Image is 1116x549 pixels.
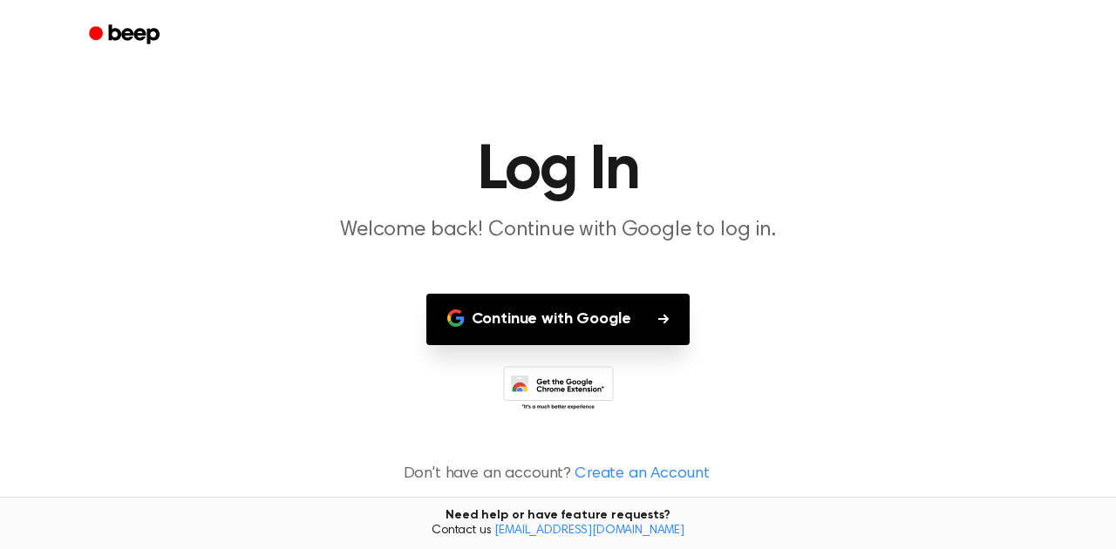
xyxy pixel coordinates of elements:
span: Contact us [10,524,1106,539]
a: Beep [77,18,175,52]
p: Welcome back! Continue with Google to log in. [223,216,893,245]
a: [EMAIL_ADDRESS][DOMAIN_NAME] [494,525,684,537]
h1: Log In [112,139,1004,202]
button: Continue with Google [426,294,691,345]
a: Create an Account [575,463,709,486]
p: Don't have an account? [21,463,1095,486]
